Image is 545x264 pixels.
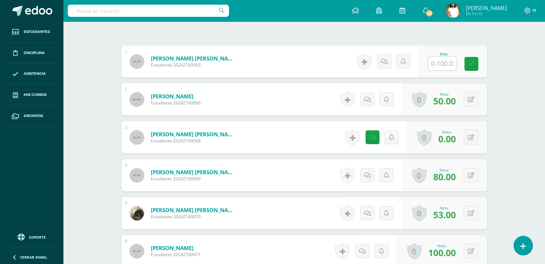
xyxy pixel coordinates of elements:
div: Nota: [428,243,456,248]
div: Nota: [438,129,456,135]
a: 0 [417,129,431,146]
a: [PERSON_NAME] [PERSON_NAME] [151,131,237,138]
a: [PERSON_NAME] [PERSON_NAME] [151,168,237,176]
span: 80.00 [433,171,456,183]
a: [PERSON_NAME] [151,244,201,251]
a: 0 [412,91,426,108]
img: 45x45 [130,130,144,145]
span: Disciplina [24,50,45,56]
span: 42 [425,9,433,17]
div: Nota: [433,92,456,97]
a: Asistencia [6,64,57,85]
div: Nota: [433,167,456,172]
span: Estudiante 2024Z160063 [151,62,237,68]
a: Estudiantes [6,21,57,43]
input: 0-100.0 [428,57,456,70]
input: Busca un usuario... [68,5,229,17]
span: Cerrar panel [20,255,47,260]
span: Estudiante 2024Z160068 [151,138,237,144]
div: Nota: [433,205,456,210]
a: Disciplina [6,43,57,64]
div: Nota [428,52,459,56]
a: 0 [407,243,421,259]
span: 53.00 [433,209,456,221]
span: 0.00 [438,133,456,145]
span: 50.00 [433,95,456,107]
a: Soporte [9,232,54,241]
img: 45x45 [130,92,144,107]
a: 0 [412,167,426,184]
img: efdde124b53c5e6227a31b6264010d7d.png [130,206,144,220]
span: Soporte [29,235,46,240]
img: 45x45 [130,54,144,69]
span: Mi Perfil [465,11,507,17]
span: Estudiante 2024Z160071 [151,251,201,258]
img: 45x45 [130,168,144,182]
img: c7b04b25378ff11843444faa8800c300.png [446,4,460,18]
span: Estudiantes [24,29,50,35]
a: [PERSON_NAME] [PERSON_NAME] [151,55,237,62]
span: Asistencia [24,71,46,77]
span: Archivos [24,113,43,119]
span: 100.00 [428,246,456,259]
span: [PERSON_NAME] [465,4,507,11]
a: Mis cursos [6,84,57,106]
span: Mis cursos [24,92,47,98]
a: Archivos [6,106,57,127]
span: Estudiante 2024Z160066 [151,100,201,106]
img: 45x45 [130,244,144,258]
span: Estudiante 2024Z160070 [151,214,237,220]
a: [PERSON_NAME] [PERSON_NAME] [151,206,237,214]
a: [PERSON_NAME] [151,93,201,100]
a: 0 [412,205,426,221]
span: Estudiante 2024Z160069 [151,176,237,182]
